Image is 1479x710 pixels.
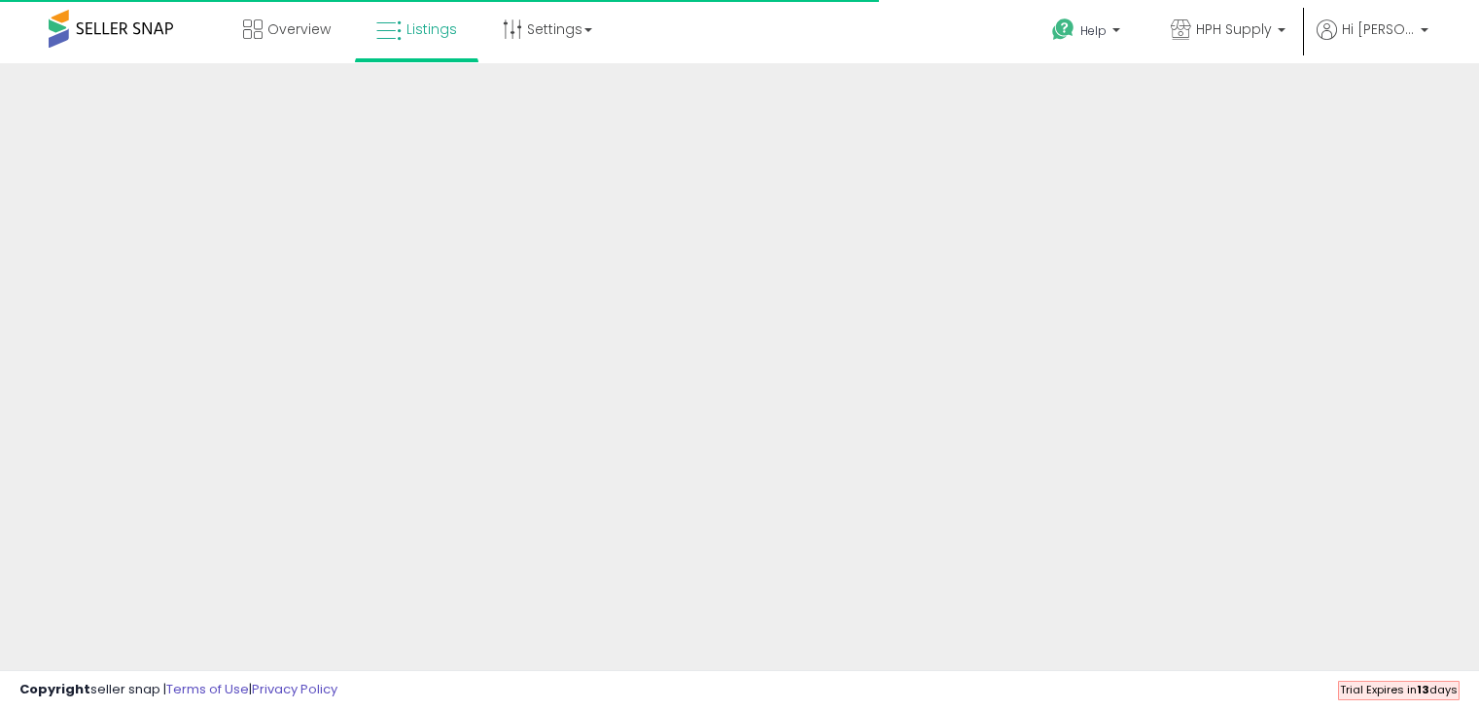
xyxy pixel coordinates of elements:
a: Hi [PERSON_NAME] [1317,19,1428,63]
i: Get Help [1051,18,1075,42]
span: Listings [406,19,457,39]
span: HPH Supply [1196,19,1272,39]
div: seller snap | | [19,681,337,699]
span: Overview [267,19,331,39]
strong: Copyright [19,680,90,698]
span: Hi [PERSON_NAME] [1342,19,1415,39]
a: Help [1037,3,1140,63]
span: Help [1080,22,1107,39]
span: Trial Expires in days [1340,682,1458,697]
a: Terms of Use [166,680,249,698]
a: Privacy Policy [252,680,337,698]
b: 13 [1417,682,1429,697]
